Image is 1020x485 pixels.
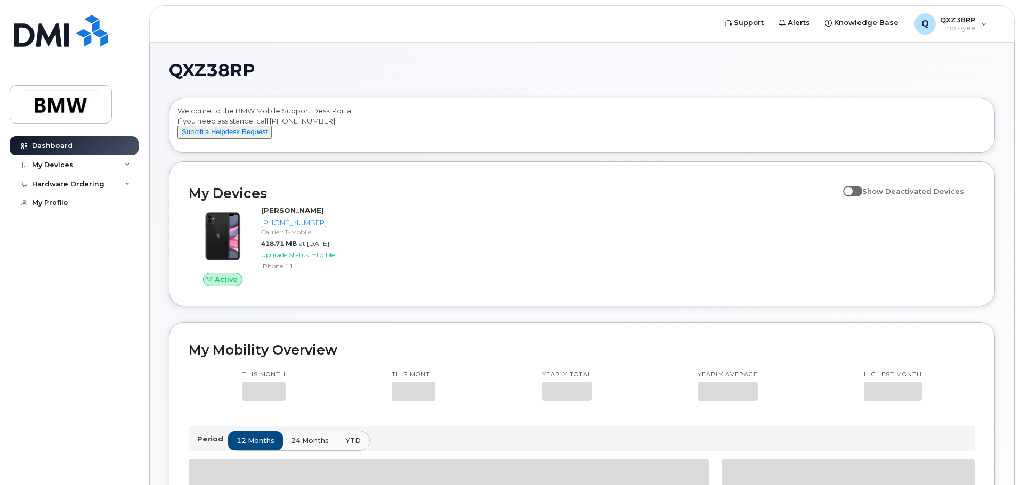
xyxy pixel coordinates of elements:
div: Welcome to the BMW Mobile Support Desk Portal If you need assistance, call [PHONE_NUMBER]. [177,106,986,149]
span: Show Deactivated Devices [862,187,964,195]
h2: My Mobility Overview [189,342,975,358]
span: Upgrade Status: [261,251,310,259]
button: Submit a Helpdesk Request [177,126,272,139]
span: Eligible [312,251,335,259]
p: This month [392,371,435,379]
a: Submit a Helpdesk Request [177,127,272,136]
span: 24 months [291,435,329,446]
p: Period [197,434,228,444]
p: Yearly average [698,371,758,379]
p: This month [242,371,286,379]
p: Yearly total [542,371,592,379]
strong: [PERSON_NAME] [261,206,324,215]
span: YTD [345,435,361,446]
span: QXZ38RP [169,62,255,78]
div: Carrier: T-Mobile [261,227,371,236]
p: Highest month [864,371,922,379]
div: iPhone 11 [261,261,371,270]
h2: My Devices [189,185,838,201]
span: 418.71 MB [261,240,297,248]
span: Active [215,274,238,284]
img: iPhone_11.jpg [197,211,248,262]
span: at [DATE] [299,240,329,248]
div: [PHONE_NUMBER] [261,218,371,228]
input: Show Deactivated Devices [843,181,852,190]
a: Active[PERSON_NAME][PHONE_NUMBER]Carrier: T-Mobile418.71 MBat [DATE]Upgrade Status:EligibleiPhone 11 [189,205,376,286]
